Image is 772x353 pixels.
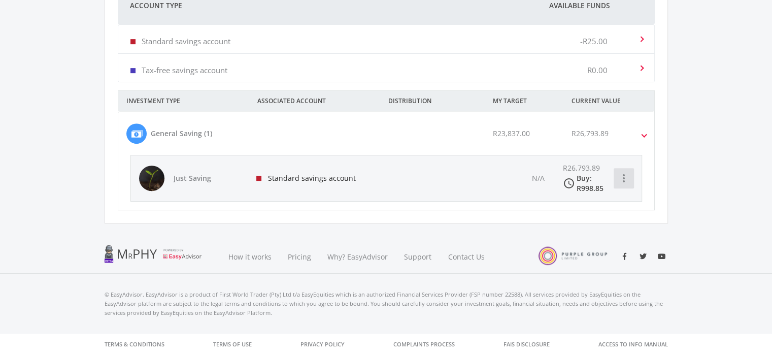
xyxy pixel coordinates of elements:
a: Support [396,240,440,274]
a: Pricing [280,240,319,274]
div: CURRENT VALUE [563,91,668,111]
span: Available Funds [549,1,610,11]
div: Buy: R998.85 [577,173,616,194]
div: MY TARGET [485,91,563,111]
div: R26,793.89 [562,163,616,194]
p: Standard savings account [142,36,230,46]
p: Tax-free savings account [142,65,227,75]
mat-expansion-panel-header: Standard savings account -R25.00 [118,25,654,53]
p: -R25.00 [580,36,608,46]
a: Contact Us [440,240,494,274]
div: Your Available Funds i Account Type Available Funds [118,24,655,82]
div: ASSOCIATED ACCOUNT [249,91,380,111]
mat-expansion-panel-header: General Saving (1) R23,837.00 R26,793.89 [118,112,654,155]
span: R23,837.00 [493,129,530,138]
span: N/A [531,173,544,183]
a: How it works [220,240,280,274]
p: © EasyAdvisor. EasyAdvisor is a product of First World Trader (Pty) Ltd t/a EasyEquities which is... [105,290,668,317]
span: Just Saving [174,173,245,183]
div: DISTRIBUTION [380,91,485,111]
a: Why? EasyAdvisor [319,240,396,274]
div: Standard savings account [248,155,381,201]
div: General Saving (1) [151,128,212,139]
i: more_vert [618,172,630,184]
div: INVESTMENT TYPE [118,91,249,111]
div: General Saving (1) R23,837.00 R26,793.89 [118,155,654,210]
i: access_time [562,177,575,189]
mat-expansion-panel-header: Tax-free savings account R0.00 [118,54,654,82]
p: R0.00 [587,65,608,75]
div: R26,793.89 [572,128,609,139]
button: more_vert [614,168,634,188]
